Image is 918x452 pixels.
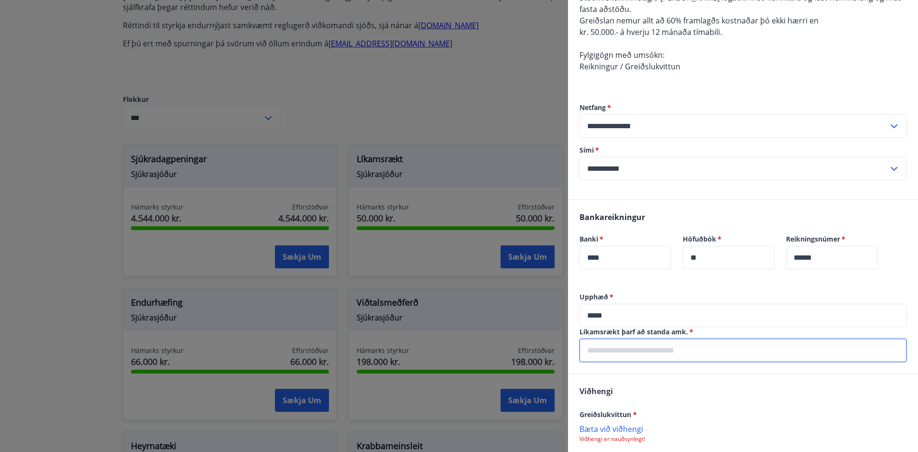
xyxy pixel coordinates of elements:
label: Sími [579,145,907,155]
label: Höfuðbók [683,234,775,244]
span: Viðhengi [579,386,613,397]
label: Banki [579,234,671,244]
label: Upphæð [579,292,907,302]
span: Reikningur / Greiðslukvittun [579,61,680,72]
label: Netfang [579,103,907,112]
div: Líkamsrækt þarf að standa amk. [579,339,907,362]
label: Líkamsrækt þarf að standa amk. [579,327,907,337]
span: Greiðslukvittun [579,410,637,419]
span: kr. 50.000.- á hverju 12 mánaða tímabili. [579,27,722,37]
label: Reikningsnúmer [786,234,878,244]
span: Greiðslan nemur allt að 60% framlagðs kostnaðar þó ekki hærri en [579,15,819,26]
span: Fylgigögn með umsókn: [579,50,665,60]
div: Upphæð [579,304,907,327]
p: Viðhengi er nauðsynlegt! [579,435,907,443]
span: Bankareikningur [579,212,645,222]
p: Bæta við viðhengi [579,424,907,433]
